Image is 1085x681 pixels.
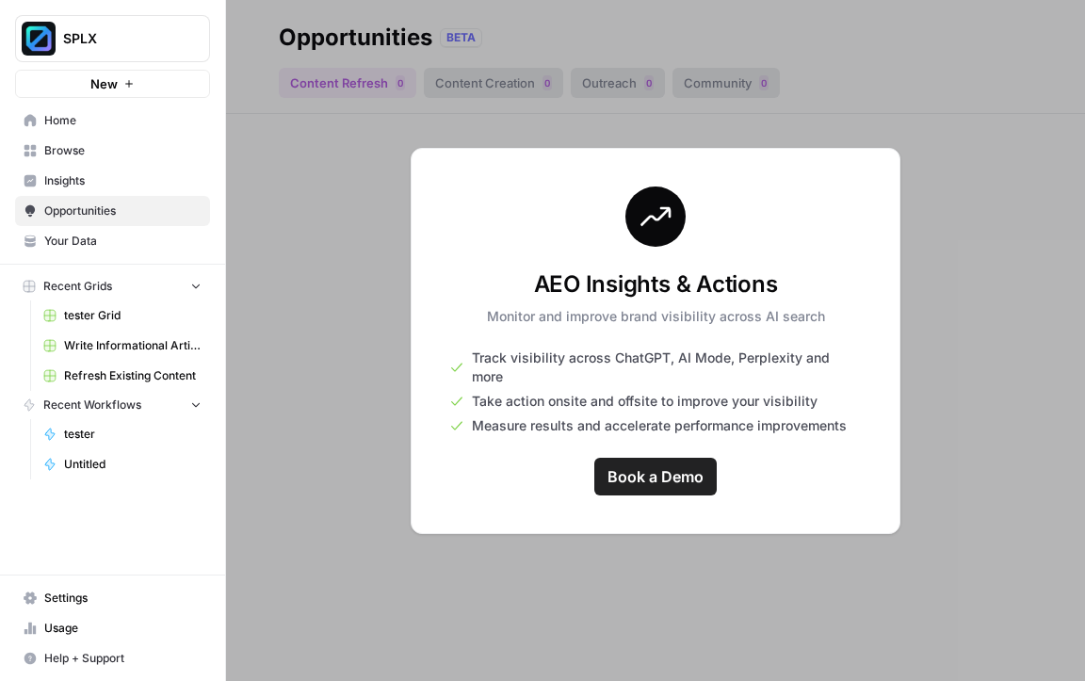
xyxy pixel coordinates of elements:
span: Book a Demo [607,465,704,488]
span: Write Informational Article [64,337,202,354]
span: Browse [44,142,202,159]
span: Opportunities [44,203,202,219]
button: Recent Grids [15,272,210,300]
button: Recent Workflows [15,391,210,419]
a: Insights [15,166,210,196]
span: Recent Grids [43,278,112,295]
span: Insights [44,172,202,189]
span: Measure results and accelerate performance improvements [472,416,847,435]
span: Recent Workflows [43,397,141,413]
span: Help + Support [44,650,202,667]
button: New [15,70,210,98]
a: Write Informational Article [35,331,210,361]
button: Workspace: SPLX [15,15,210,62]
span: Your Data [44,233,202,250]
a: Untitled [35,449,210,479]
a: Opportunities [15,196,210,226]
a: Settings [15,583,210,613]
span: SPLX [63,29,177,48]
span: New [90,74,118,93]
span: Track visibility across ChatGPT, AI Mode, Perplexity and more [472,349,862,386]
span: tester [64,426,202,443]
a: Your Data [15,226,210,256]
button: Help + Support [15,643,210,673]
a: Usage [15,613,210,643]
span: Untitled [64,456,202,473]
span: Settings [44,590,202,607]
span: Home [44,112,202,129]
a: tester Grid [35,300,210,331]
p: Monitor and improve brand visibility across AI search [487,307,825,326]
span: tester Grid [64,307,202,324]
span: Take action onsite and offsite to improve your visibility [472,392,818,411]
a: Browse [15,136,210,166]
h3: AEO Insights & Actions [487,269,825,300]
a: tester [35,419,210,449]
a: Refresh Existing Content [35,361,210,391]
a: Home [15,105,210,136]
img: SPLX Logo [22,22,56,56]
a: Book a Demo [594,458,717,495]
span: Usage [44,620,202,637]
span: Refresh Existing Content [64,367,202,384]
